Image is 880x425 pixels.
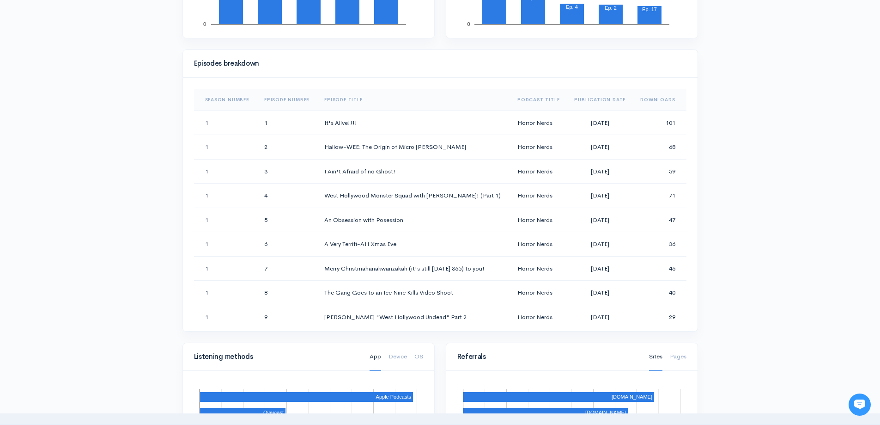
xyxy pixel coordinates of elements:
[510,89,567,111] th: Sort column
[510,232,567,257] td: Horror Nerds
[257,89,317,111] th: Sort column
[27,174,165,192] input: Search articles
[317,208,510,232] td: An Obsession with Posession
[257,256,317,281] td: 7
[203,21,206,27] text: 0
[567,281,633,305] td: [DATE]
[317,305,510,329] td: [PERSON_NAME] "West Hollywood Undead" Part 2
[376,394,411,400] text: Apple Podcasts
[633,232,686,257] td: 36
[633,159,686,184] td: 59
[633,135,686,160] td: 68
[14,45,171,60] h1: Hi 👋
[567,159,633,184] td: [DATE]
[633,111,686,135] td: 101
[649,343,662,371] a: Sites
[467,21,470,27] text: 0
[317,184,510,208] td: West Hollywood Monster Squad with [PERSON_NAME]! (Part 1)
[317,281,510,305] td: The Gang Goes to an Ice Nine Kills Video Shoot
[194,208,257,232] td: 1
[317,135,510,160] td: Hallow-WEE: The Origin of Micro [PERSON_NAME]
[567,256,633,281] td: [DATE]
[670,343,686,371] a: Pages
[510,305,567,329] td: Horror Nerds
[633,184,686,208] td: 71
[510,184,567,208] td: Horror Nerds
[633,208,686,232] td: 47
[257,281,317,305] td: 8
[567,111,633,135] td: [DATE]
[457,353,638,361] h4: Referrals
[585,410,625,415] text: [DOMAIN_NAME]
[633,305,686,329] td: 29
[317,89,510,111] th: Sort column
[633,256,686,281] td: 46
[194,184,257,208] td: 1
[317,111,510,135] td: It's Alive!!!!
[194,159,257,184] td: 1
[414,343,423,371] a: OS
[257,111,317,135] td: 1
[510,111,567,135] td: Horror Nerds
[14,123,170,141] button: New conversation
[510,281,567,305] td: Horror Nerds
[633,89,686,111] th: Sort column
[566,4,578,10] text: Ep. 4
[388,343,407,371] a: Device
[194,111,257,135] td: 1
[317,159,510,184] td: I Ain't Afraid of no Ghost!
[194,135,257,160] td: 1
[194,305,257,329] td: 1
[194,256,257,281] td: 1
[567,305,633,329] td: [DATE]
[642,6,657,12] text: Ep. 17
[257,305,317,329] td: 9
[257,184,317,208] td: 4
[633,281,686,305] td: 40
[510,208,567,232] td: Horror Nerds
[257,232,317,257] td: 6
[194,232,257,257] td: 1
[60,128,111,136] span: New conversation
[194,281,257,305] td: 1
[567,208,633,232] td: [DATE]
[14,62,171,106] h2: Just let us know if you need anything and we'll be happy to help! 🙂
[257,159,317,184] td: 3
[194,89,257,111] th: Sort column
[510,159,567,184] td: Horror Nerds
[194,353,358,361] h4: Listening methods
[605,5,617,11] text: Ep. 2
[611,394,652,400] text: [DOMAIN_NAME]
[567,135,633,160] td: [DATE]
[12,159,172,170] p: Find an answer quickly
[194,60,681,68] h4: Episodes breakdown
[257,208,317,232] td: 5
[263,410,283,415] text: Overcast
[317,232,510,257] td: A Very Terrifi-AH Xmas Eve
[257,135,317,160] td: 2
[849,394,871,416] iframe: gist-messenger-bubble-iframe
[510,135,567,160] td: Horror Nerds
[567,232,633,257] td: [DATE]
[567,89,633,111] th: Sort column
[317,256,510,281] td: Merry Christmahanakwanzakah (it's still [DATE] 365) to you!
[510,256,567,281] td: Horror Nerds
[370,343,381,371] a: App
[567,184,633,208] td: [DATE]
